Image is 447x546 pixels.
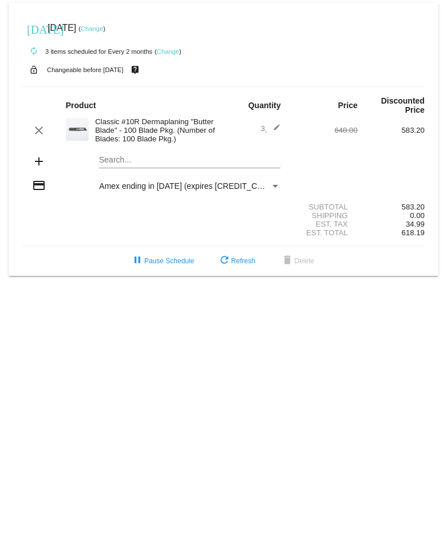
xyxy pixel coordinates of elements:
mat-icon: pause [130,254,144,268]
span: Refresh [217,257,255,265]
strong: Product [66,101,96,110]
span: 34.99 [406,220,425,228]
mat-select: Payment Method [99,181,280,191]
div: Shipping [291,211,358,220]
mat-icon: refresh [217,254,231,268]
strong: Quantity [248,101,281,110]
small: ( ) [155,48,181,55]
strong: Price [338,101,358,110]
mat-icon: delete [280,254,294,268]
button: Delete [271,251,323,271]
div: Classic #10R Dermaplaning "Butter Blade" - 100 Blade Pkg. (Number of Blades: 100 Blade Pkg.) [89,117,223,143]
small: Changeable before [DATE] [47,66,124,73]
span: Pause Schedule [130,257,194,265]
mat-icon: clear [32,124,46,137]
small: 3 items scheduled for Every 2 months [22,48,152,55]
span: 3 [260,124,280,133]
input: Search... [99,156,280,165]
div: 648.00 [291,126,358,134]
div: 583.20 [358,203,425,211]
div: Subtotal [291,203,358,211]
span: Delete [280,257,314,265]
span: 0.00 [410,211,425,220]
mat-icon: autorenew [27,45,41,58]
mat-icon: [DATE] [27,22,41,35]
strong: Discounted Price [381,96,425,114]
div: 583.20 [358,126,425,134]
div: Est. Tax [291,220,358,228]
img: dermaplanepro-10r-dermaplaning-blade-up-close.png [66,118,89,141]
span: Amex ending in [DATE] (expires [CREDIT_CARD_DATA]) [99,181,303,191]
div: Est. Total [291,228,358,237]
mat-icon: lock_open [27,62,41,77]
mat-icon: live_help [128,62,142,77]
mat-icon: credit_card [32,179,46,192]
a: Change [157,48,179,55]
button: Pause Schedule [121,251,203,271]
mat-icon: edit [267,124,280,137]
button: Refresh [208,251,264,271]
mat-icon: add [32,155,46,168]
small: ( ) [78,25,105,32]
span: 618.19 [402,228,425,237]
a: Change [81,25,103,32]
